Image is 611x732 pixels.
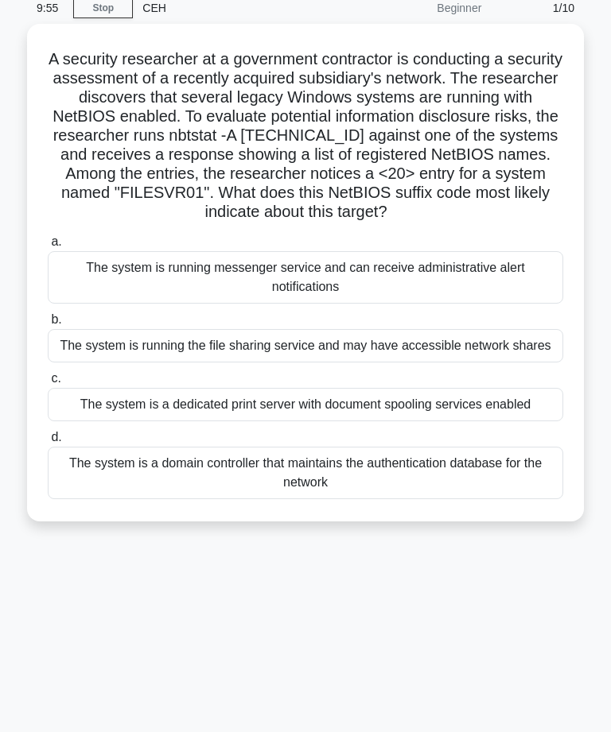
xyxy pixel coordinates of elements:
span: c. [51,371,60,385]
div: The system is running messenger service and can receive administrative alert notifications [48,251,563,304]
div: The system is a domain controller that maintains the authentication database for the network [48,447,563,499]
div: The system is a dedicated print server with document spooling services enabled [48,388,563,421]
span: d. [51,430,61,443]
h5: A security researcher at a government contractor is conducting a security assessment of a recentl... [46,49,565,223]
span: b. [51,312,61,326]
div: The system is running the file sharing service and may have accessible network shares [48,329,563,362]
span: a. [51,234,61,248]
